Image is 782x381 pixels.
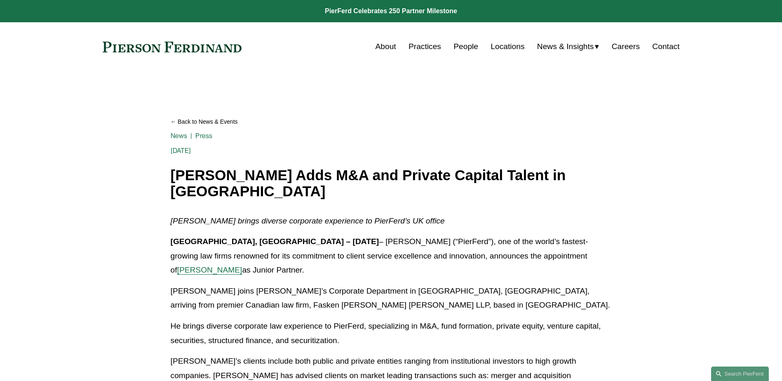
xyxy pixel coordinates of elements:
[171,284,612,313] p: [PERSON_NAME] joins [PERSON_NAME]’s Corporate Department in [GEOGRAPHIC_DATA], [GEOGRAPHIC_DATA],...
[652,39,679,54] a: Contact
[171,132,188,140] a: News
[171,216,445,225] em: [PERSON_NAME] brings diverse corporate experience to PierFerd’s UK office
[491,39,524,54] a: Locations
[612,39,640,54] a: Careers
[537,39,599,54] a: folder dropdown
[537,40,594,54] span: News & Insights
[177,266,242,274] a: [PERSON_NAME]
[171,115,612,129] a: Back to News & Events
[711,367,769,381] a: Search this site
[453,39,478,54] a: People
[376,39,396,54] a: About
[195,132,212,140] a: Press
[171,147,191,155] span: [DATE]
[171,235,612,278] p: – [PERSON_NAME] (“PierFerd”), one of the world’s fastest-growing law firms renowned for its commi...
[409,39,441,54] a: Practices
[171,237,379,246] strong: [GEOGRAPHIC_DATA], [GEOGRAPHIC_DATA] – [DATE]
[171,319,612,348] p: He brings diverse corporate law experience to PierFerd, specializing in M&A, fund formation, priv...
[171,167,612,199] h1: [PERSON_NAME] Adds M&A and Private Capital Talent in [GEOGRAPHIC_DATA]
